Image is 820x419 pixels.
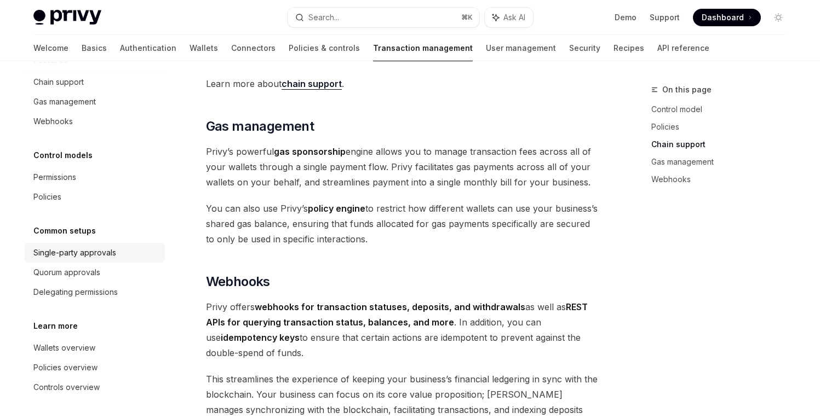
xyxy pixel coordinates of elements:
[33,246,116,259] div: Single-party approvals
[190,35,218,61] a: Wallets
[82,35,107,61] a: Basics
[651,118,796,136] a: Policies
[25,243,165,263] a: Single-party approvals
[25,187,165,207] a: Policies
[651,153,796,171] a: Gas management
[33,224,96,237] h5: Common setups
[25,92,165,112] a: Gas management
[33,95,96,108] div: Gas management
[770,9,787,26] button: Toggle dark mode
[282,78,342,90] a: chain support
[33,319,78,333] h5: Learn more
[485,8,533,27] button: Ask AI
[33,381,100,394] div: Controls overview
[231,35,276,61] a: Connectors
[289,35,360,61] a: Policies & controls
[373,35,473,61] a: Transaction management
[308,203,365,214] strong: policy engine
[657,35,709,61] a: API reference
[693,9,761,26] a: Dashboard
[274,146,346,157] strong: gas sponsorship
[33,361,98,374] div: Policies overview
[25,358,165,377] a: Policies overview
[33,10,101,25] img: light logo
[33,75,84,89] div: Chain support
[25,338,165,358] a: Wallets overview
[569,35,600,61] a: Security
[33,35,68,61] a: Welcome
[206,201,601,247] span: You can also use Privy’s to restrict how different wallets can use your business’s shared gas bal...
[25,282,165,302] a: Delegating permissions
[120,35,176,61] a: Authentication
[206,273,270,290] span: Webhooks
[651,136,796,153] a: Chain support
[33,190,61,203] div: Policies
[25,377,165,397] a: Controls overview
[255,301,525,312] strong: webhooks for transaction statuses, deposits, and withdrawals
[33,286,118,299] div: Delegating permissions
[206,76,601,91] span: Learn more about .
[206,144,601,190] span: Privy’s powerful engine allows you to manage transaction fees across all of your wallets through ...
[613,35,644,61] a: Recipes
[33,341,95,354] div: Wallets overview
[503,12,525,23] span: Ask AI
[33,266,100,279] div: Quorum approvals
[33,171,76,184] div: Permissions
[702,12,744,23] span: Dashboard
[25,72,165,92] a: Chain support
[206,299,601,360] span: Privy offers as well as . In addition, you can use to ensure that certain actions are idempotent ...
[25,167,165,187] a: Permissions
[25,263,165,282] a: Quorum approvals
[206,118,314,135] span: Gas management
[308,11,339,24] div: Search...
[33,149,93,162] h5: Control models
[651,171,796,188] a: Webhooks
[662,83,712,96] span: On this page
[33,115,73,128] div: Webhooks
[461,13,473,22] span: ⌘ K
[221,332,300,343] strong: idempotency keys
[615,12,636,23] a: Demo
[486,35,556,61] a: User management
[651,101,796,118] a: Control model
[25,112,165,131] a: Webhooks
[288,8,479,27] button: Search...⌘K
[650,12,680,23] a: Support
